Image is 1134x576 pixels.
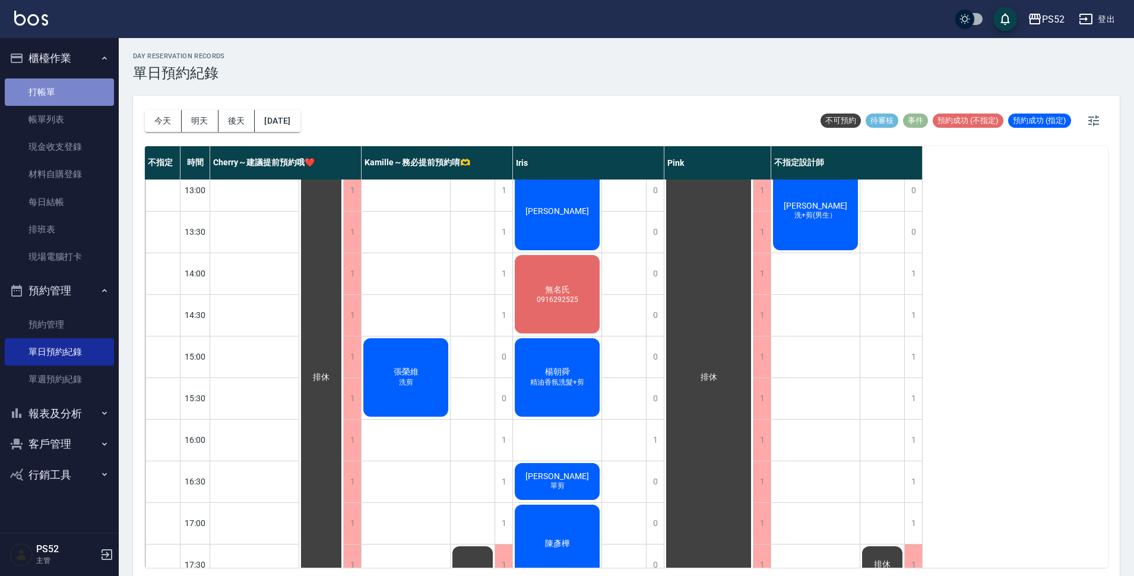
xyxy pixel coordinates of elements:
span: 預約成功 (不指定) [933,115,1003,126]
span: 洗+剪(男生） [792,210,839,221]
a: 每日結帳 [5,188,114,216]
div: 0 [646,378,664,419]
button: [DATE] [255,110,300,132]
a: 現金收支登錄 [5,133,114,160]
div: 0 [904,212,922,253]
a: 單日預約紀錄 [5,338,114,366]
button: 預約管理 [5,275,114,306]
div: 15:00 [180,336,210,377]
span: 洗剪 [397,377,416,388]
div: 0 [646,170,664,211]
a: 打帳單 [5,78,114,106]
div: 1 [343,212,361,253]
span: 楊朝舜 [543,367,572,377]
span: 預約成功 (指定) [1008,115,1071,126]
div: 1 [343,461,361,502]
div: Pink [664,146,771,180]
div: 1 [904,461,922,502]
div: 1 [753,378,771,419]
span: 排休 [311,372,332,383]
div: PS52 [1042,12,1065,27]
span: 精油香氛洗髮+剪 [528,377,587,388]
div: 0 [646,295,664,336]
span: 排休 [698,372,720,383]
button: 後天 [218,110,255,132]
span: 陳彥樺 [543,539,572,549]
h2: day Reservation records [133,52,225,60]
img: Logo [14,11,48,26]
div: 1 [495,461,512,502]
button: save [993,7,1017,31]
button: 行銷工具 [5,459,114,490]
p: 主管 [36,555,97,566]
div: 1 [343,503,361,544]
img: Person [9,543,33,566]
div: 1 [495,295,512,336]
div: 16:00 [180,419,210,461]
span: [PERSON_NAME] [781,201,850,210]
div: 16:30 [180,461,210,502]
div: 0 [646,212,664,253]
div: 0 [646,336,664,377]
div: 1 [753,420,771,461]
div: 1 [343,336,361,377]
span: 0916292525 [534,295,581,304]
div: 0 [646,253,664,294]
span: 待審核 [866,115,898,126]
button: 今天 [145,110,182,132]
span: [PERSON_NAME] [523,206,591,216]
span: 單剪 [548,481,567,491]
div: Kamille～務必提前預約唷🫶 [362,146,513,180]
span: 排休 [872,559,893,570]
div: Cherry～建議提前預約哦❤️ [210,146,362,180]
div: 1 [343,253,361,294]
div: 1 [753,503,771,544]
span: 不可預約 [821,115,861,126]
div: 不指定 [145,146,180,180]
div: 1 [753,253,771,294]
div: 1 [904,253,922,294]
button: 登出 [1074,8,1120,30]
div: 0 [495,336,512,377]
div: 0 [646,461,664,502]
a: 材料自購登錄 [5,160,114,188]
div: 14:30 [180,294,210,336]
h3: 單日預約紀錄 [133,65,225,81]
div: 1 [646,420,664,461]
div: 1 [343,420,361,461]
div: 14:00 [180,253,210,294]
div: 0 [495,378,512,419]
span: 無名氏 [543,285,572,295]
button: 櫃檯作業 [5,43,114,74]
div: 1 [753,295,771,336]
div: 15:30 [180,377,210,419]
div: 1 [753,170,771,211]
div: 1 [904,295,922,336]
span: 事件 [903,115,928,126]
button: 客戶管理 [5,429,114,459]
a: 現場電腦打卡 [5,243,114,270]
div: 1 [495,253,512,294]
div: 1 [904,503,922,544]
div: 1 [343,378,361,419]
span: 張榮維 [391,367,421,377]
div: 1 [343,170,361,211]
div: 1 [904,420,922,461]
div: Iris [513,146,664,180]
div: 1 [753,212,771,253]
button: PS52 [1023,7,1069,32]
a: 預約管理 [5,311,114,338]
div: 1 [343,295,361,336]
span: [PERSON_NAME] [523,471,591,481]
div: 1 [495,170,512,211]
div: 1 [495,503,512,544]
div: 1 [753,336,771,377]
div: 13:30 [180,211,210,253]
div: 17:00 [180,502,210,544]
a: 單週預約紀錄 [5,366,114,393]
div: 1 [753,461,771,502]
button: 報表及分析 [5,398,114,429]
a: 帳單列表 [5,106,114,133]
div: 1 [495,212,512,253]
div: 0 [904,170,922,211]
